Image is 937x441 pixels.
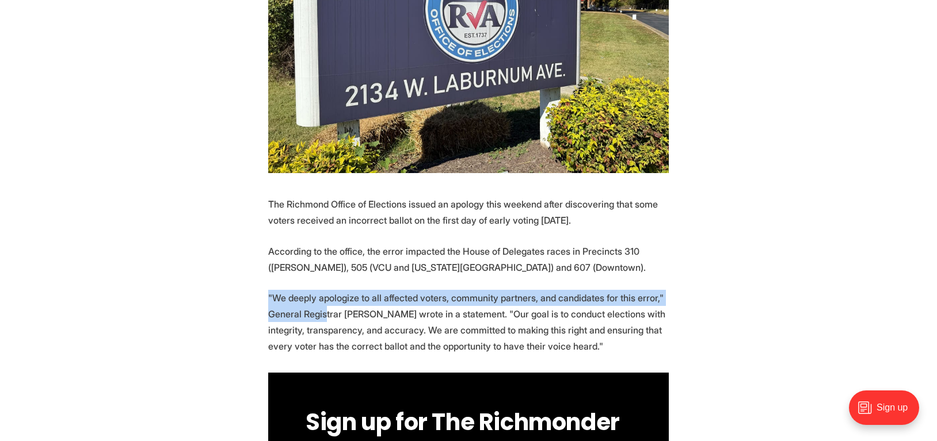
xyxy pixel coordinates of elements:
p: "We deeply apologize to all affected voters, community partners, and candidates for this error," ... [268,290,669,354]
iframe: portal-trigger [839,385,937,441]
span: Sign up for The Richmonder [306,406,620,438]
p: The Richmond Office of Elections issued an apology this weekend after discovering that some voter... [268,196,669,228]
p: According to the office, the error impacted the House of Delegates races in Precincts 310 ([PERSO... [268,243,669,275]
